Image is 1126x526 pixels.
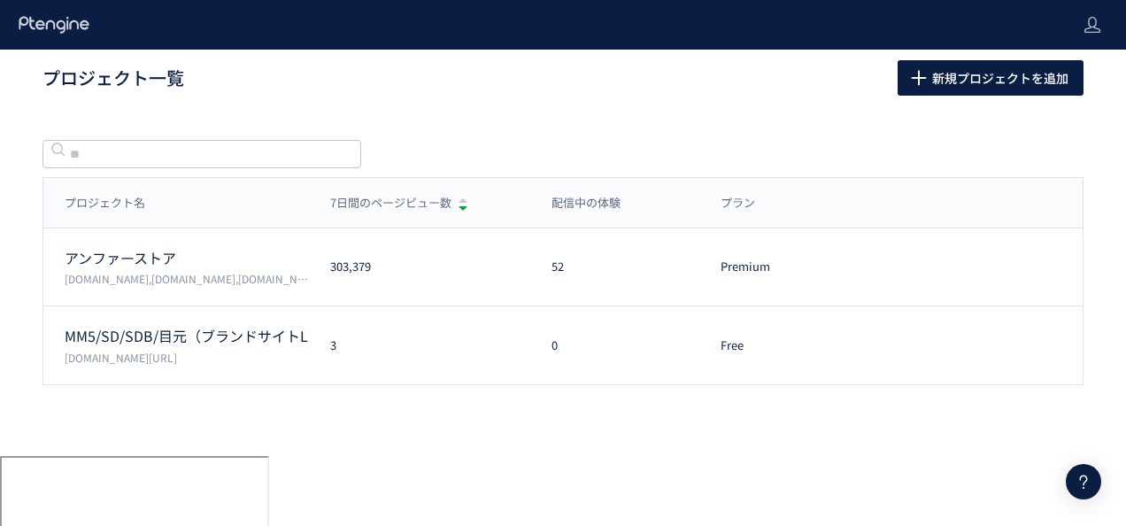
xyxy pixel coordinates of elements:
p: MM5/SD/SDB/目元（ブランドサイトLP/広告LP） [65,326,309,346]
p: アンファーストア [65,248,309,268]
h1: プロジェクト一覧 [42,66,859,91]
span: 新規プロジェクトを追加 [932,60,1068,96]
span: プラン [721,195,755,212]
span: 配信中の体験 [551,195,621,212]
p: permuta.jp,femtur.jp,angfa-store.jp,shopping.geocities.jp [65,271,309,286]
p: scalp-d.angfa-store.jp/ [65,350,309,365]
div: 3 [309,337,530,354]
div: 0 [530,337,699,354]
button: 新規プロジェクトを追加 [898,60,1084,96]
div: 303,379 [309,259,530,275]
div: Premium [699,259,818,275]
div: Free [699,337,818,354]
span: プロジェクト名 [65,195,145,212]
span: 7日間のページビュー数 [330,195,451,212]
div: 52 [530,259,699,275]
